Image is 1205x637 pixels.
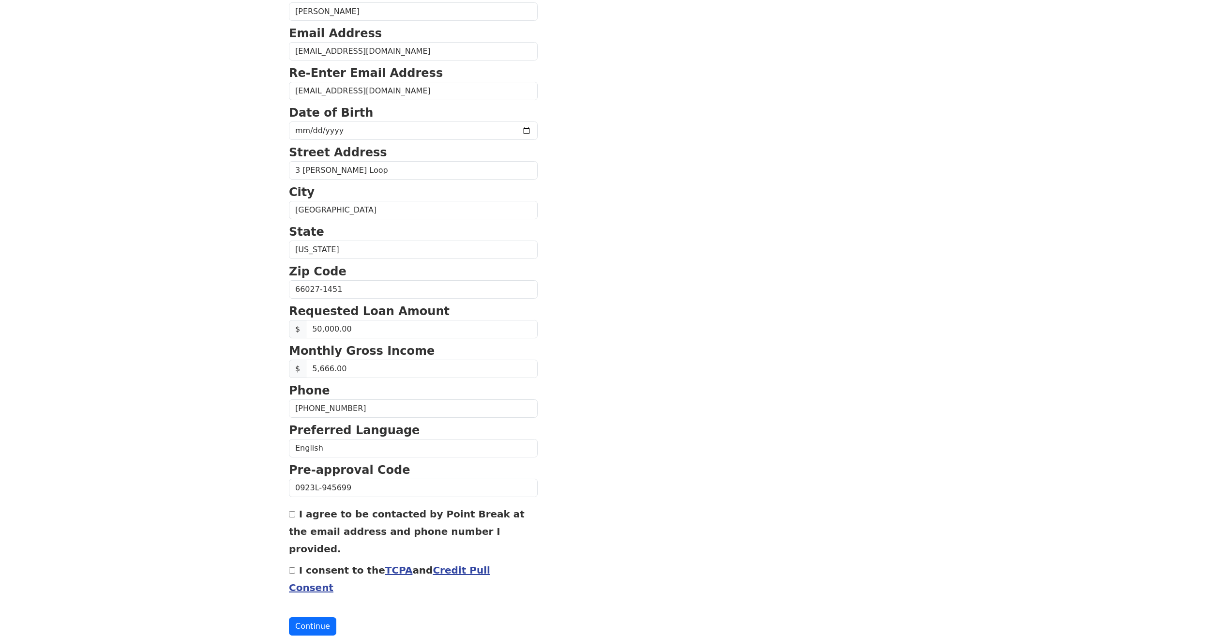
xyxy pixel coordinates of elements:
[289,146,387,159] strong: Street Address
[289,304,450,318] strong: Requested Loan Amount
[289,479,538,497] input: Pre-approval Code
[289,185,315,199] strong: City
[289,42,538,61] input: Email Address
[289,280,538,299] input: Zip Code
[289,225,324,239] strong: State
[306,360,538,378] input: Monthly Gross Income
[289,161,538,180] input: Street Address
[289,508,525,555] label: I agree to be contacted by Point Break at the email address and phone number I provided.
[385,564,413,576] a: TCPA
[289,201,538,219] input: City
[289,463,410,477] strong: Pre-approval Code
[289,342,538,360] p: Monthly Gross Income
[289,106,373,120] strong: Date of Birth
[289,564,490,593] label: I consent to the and
[289,424,420,437] strong: Preferred Language
[289,27,382,40] strong: Email Address
[289,66,443,80] strong: Re-Enter Email Address
[289,2,538,21] input: Last Name
[289,617,336,636] button: Continue
[289,320,306,338] span: $
[289,399,538,418] input: Phone
[289,384,330,397] strong: Phone
[306,320,538,338] input: Requested Loan Amount
[289,360,306,378] span: $
[289,265,346,278] strong: Zip Code
[289,82,538,100] input: Re-Enter Email Address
